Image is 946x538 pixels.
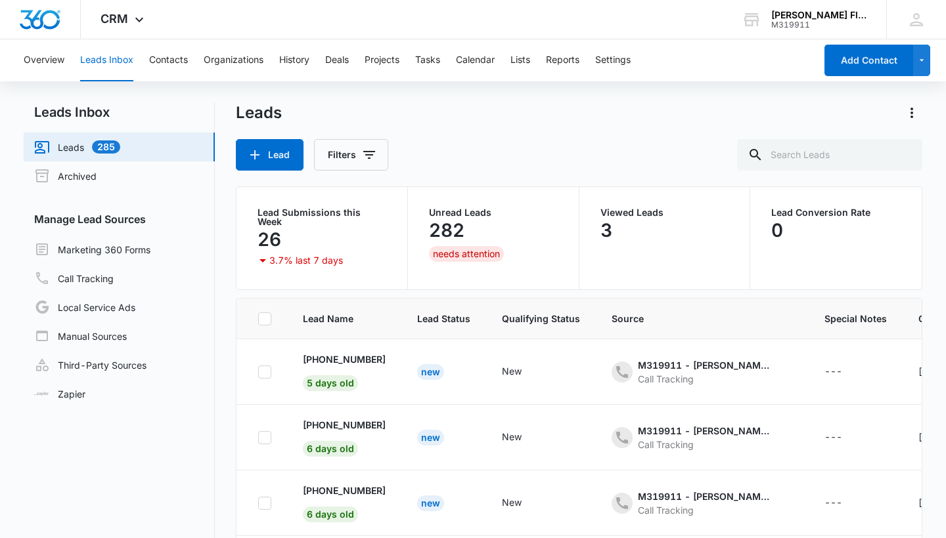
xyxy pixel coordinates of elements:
[771,10,867,20] div: account name
[638,424,769,438] div: M319911 - [PERSON_NAME] Floral Design Gallery - Ads
[417,366,444,377] a: New
[502,495,545,511] div: - - Select to Edit Field
[417,430,444,445] div: New
[612,424,793,451] div: - - Select to Edit Field
[303,352,386,388] a: [PHONE_NUMBER]5 days old
[34,357,146,373] a: Third-Party Sources
[502,430,545,445] div: - - Select to Edit Field
[34,139,120,155] a: Leads285
[365,39,399,81] button: Projects
[34,270,114,286] a: Call Tracking
[737,139,922,171] input: Search Leads
[638,503,769,517] div: Call Tracking
[638,489,769,503] div: M319911 - [PERSON_NAME] Floral Design Gallery - Ads
[325,39,349,81] button: Deals
[901,102,922,123] button: Actions
[269,256,343,265] p: 3.7% last 7 days
[502,364,522,378] div: New
[510,39,530,81] button: Lists
[456,39,495,81] button: Calendar
[502,495,522,509] div: New
[546,39,579,81] button: Reports
[771,220,783,241] p: 0
[502,430,522,444] div: New
[258,229,281,250] p: 26
[303,507,358,522] span: 6 days old
[638,372,769,386] div: Call Tracking
[417,495,444,511] div: New
[600,220,612,241] p: 3
[824,45,913,76] button: Add Contact
[429,246,504,262] div: needs attention
[502,312,580,325] span: Qualifying Status
[612,312,793,325] span: Source
[34,299,135,315] a: Local Service Ads
[24,39,64,81] button: Overview
[314,139,388,171] button: Filters
[236,103,282,123] h1: Leads
[204,39,263,81] button: Organizations
[149,39,188,81] button: Contacts
[638,358,769,372] div: M319911 - [PERSON_NAME] Floral Design Gallery - Ads
[24,102,215,122] h2: Leads Inbox
[236,139,304,171] button: Lead
[429,208,558,217] p: Unread Leads
[279,39,309,81] button: History
[824,364,866,380] div: - - Select to Edit Field
[417,364,444,380] div: New
[34,387,85,401] a: Zapier
[824,430,866,445] div: - - Select to Edit Field
[303,375,358,391] span: 5 days old
[24,211,215,227] h3: Manage Lead Sources
[303,418,386,432] p: [PHONE_NUMBER]
[595,39,631,81] button: Settings
[824,312,887,325] span: Special Notes
[824,495,842,511] div: ---
[101,12,128,26] span: CRM
[80,39,133,81] button: Leads Inbox
[824,364,842,380] div: ---
[612,358,793,386] div: - - Select to Edit Field
[417,432,444,443] a: New
[417,312,470,325] span: Lead Status
[417,497,444,508] a: New
[303,352,386,366] p: [PHONE_NUMBER]
[303,418,386,454] a: [PHONE_NUMBER]6 days old
[502,364,545,380] div: - - Select to Edit Field
[824,430,842,445] div: ---
[600,208,729,217] p: Viewed Leads
[303,441,358,457] span: 6 days old
[638,438,769,451] div: Call Tracking
[303,484,386,520] a: [PHONE_NUMBER]6 days old
[34,241,150,257] a: Marketing 360 Forms
[303,484,386,497] p: [PHONE_NUMBER]
[34,168,97,184] a: Archived
[429,220,464,241] p: 282
[258,208,386,226] p: Lead Submissions this Week
[771,208,901,217] p: Lead Conversion Rate
[303,312,386,325] span: Lead Name
[824,495,866,511] div: - - Select to Edit Field
[771,20,867,30] div: account id
[612,489,793,517] div: - - Select to Edit Field
[415,39,440,81] button: Tasks
[34,328,127,344] a: Manual Sources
